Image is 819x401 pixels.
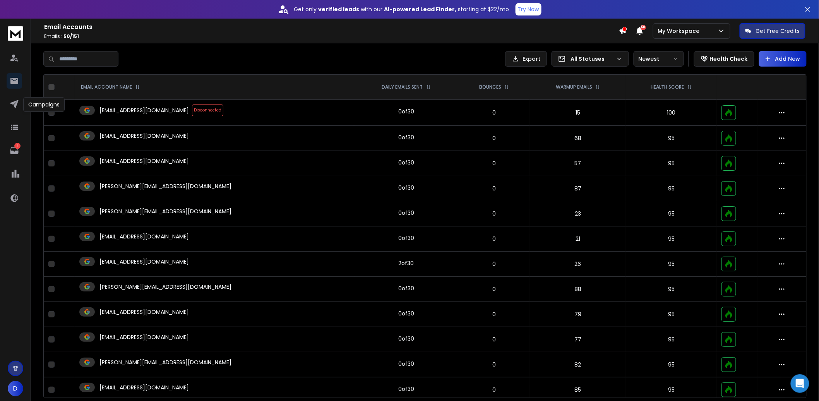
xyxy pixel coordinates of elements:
[99,157,189,165] p: [EMAIL_ADDRESS][DOMAIN_NAME]
[651,84,684,90] p: HEALTH SCORE
[740,23,805,39] button: Get Free Credits
[398,284,414,292] div: 0 of 30
[99,283,231,291] p: [PERSON_NAME][EMAIL_ADDRESS][DOMAIN_NAME]
[398,385,414,393] div: 0 of 30
[319,5,360,13] strong: verified leads
[626,277,717,302] td: 95
[99,207,231,215] p: [PERSON_NAME][EMAIL_ADDRESS][DOMAIN_NAME]
[382,84,423,90] p: DAILY EMAILS SENT
[626,226,717,252] td: 95
[398,360,414,368] div: 0 of 30
[626,201,717,226] td: 95
[530,352,626,377] td: 82
[384,5,457,13] strong: AI-powered Lead Finder,
[398,310,414,317] div: 0 of 30
[44,22,619,32] h1: Email Accounts
[99,182,231,190] p: [PERSON_NAME][EMAIL_ADDRESS][DOMAIN_NAME]
[398,108,414,115] div: 0 of 30
[530,226,626,252] td: 21
[626,302,717,327] td: 95
[463,361,525,368] p: 0
[8,381,23,396] button: D
[530,176,626,201] td: 87
[463,159,525,167] p: 0
[791,374,809,393] div: Open Intercom Messenger
[294,5,509,13] p: Get only with our starting at $22/mo
[463,235,525,243] p: 0
[463,260,525,268] p: 0
[463,185,525,192] p: 0
[530,151,626,176] td: 57
[571,55,613,63] p: All Statuses
[99,132,189,140] p: [EMAIL_ADDRESS][DOMAIN_NAME]
[626,151,717,176] td: 95
[463,285,525,293] p: 0
[479,84,501,90] p: BOUNCES
[463,386,525,394] p: 0
[463,210,525,218] p: 0
[14,143,21,149] p: 1
[710,55,748,63] p: Health Check
[99,384,189,391] p: [EMAIL_ADDRESS][DOMAIN_NAME]
[99,106,189,114] p: [EMAIL_ADDRESS][DOMAIN_NAME]
[44,33,619,39] p: Emails :
[516,3,541,15] button: Try Now
[23,97,65,112] div: Campaigns
[398,134,414,141] div: 0 of 30
[634,51,684,67] button: Newest
[626,327,717,352] td: 95
[530,302,626,327] td: 79
[530,201,626,226] td: 23
[398,234,414,242] div: 0 of 30
[8,26,23,41] img: logo
[463,109,525,117] p: 0
[641,25,646,30] span: 50
[63,33,79,39] span: 50 / 151
[81,84,140,90] div: EMAIL ACCOUNT NAME
[530,126,626,151] td: 68
[694,51,754,67] button: Health Check
[530,100,626,126] td: 15
[192,105,223,116] span: Disconnected
[518,5,539,13] p: Try Now
[505,51,547,67] button: Export
[626,126,717,151] td: 95
[398,209,414,217] div: 0 of 30
[99,308,189,316] p: [EMAIL_ADDRESS][DOMAIN_NAME]
[463,134,525,142] p: 0
[7,143,22,158] a: 1
[463,336,525,343] p: 0
[99,233,189,240] p: [EMAIL_ADDRESS][DOMAIN_NAME]
[530,252,626,277] td: 26
[626,252,717,277] td: 95
[99,358,231,366] p: [PERSON_NAME][EMAIL_ADDRESS][DOMAIN_NAME]
[756,27,800,35] p: Get Free Credits
[99,333,189,341] p: [EMAIL_ADDRESS][DOMAIN_NAME]
[99,258,189,266] p: [EMAIL_ADDRESS][DOMAIN_NAME]
[626,100,717,126] td: 100
[626,352,717,377] td: 95
[658,27,703,35] p: My Workspace
[399,259,414,267] div: 2 of 30
[626,176,717,201] td: 95
[398,335,414,343] div: 0 of 30
[398,159,414,166] div: 0 of 30
[530,327,626,352] td: 77
[398,184,414,192] div: 0 of 30
[530,277,626,302] td: 88
[463,310,525,318] p: 0
[556,84,592,90] p: WARMUP EMAILS
[759,51,807,67] button: Add New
